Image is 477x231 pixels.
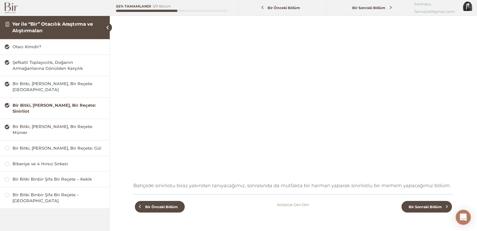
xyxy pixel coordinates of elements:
a: Atölye'ye Geri Dön [277,201,309,208]
a: Bir Önceki Bölüm [240,2,325,14]
a: Bir Bitki, [PERSON_NAME], Bir Reçete: Sinirliot [5,102,105,114]
div: Şefkatli Toplayıcılık, Doğanın Armağanlarına Gönülden Karşılık [13,59,105,71]
a: Otacı Kimdir? [5,44,105,50]
a: Bir Sonraki Bölüm [328,2,413,14]
div: Open Intercom Messenger [456,210,471,225]
a: Bir Bitki, [PERSON_NAME], Bir Reçete: Gül [5,145,105,151]
a: Bir Önceki Bölüm [135,201,185,213]
img: Bir Logo [5,3,18,13]
div: 5/9 Bölüm [153,5,171,8]
a: Bir Bitki Binbir Şifa Bir Reçete – [GEOGRAPHIC_DATA] [5,192,105,204]
a: Bir Bitki, [PERSON_NAME], Bir Reçete: Mürver [5,124,105,136]
div: Bir Bitki, [PERSON_NAME], Bir Reçete: Mürver [13,124,105,136]
div: Bir Bitki Binbir Şifa Bir Reçete – Kekik [13,176,105,182]
span: Merhaba, fatmatila95gmail-com! [415,0,458,15]
span: Bir Önceki Bölüm [264,6,304,10]
a: Yer ile “Bir” Otacılık Araştırma ve Alıştırmaları [12,21,93,33]
div: Bir Bitki, [PERSON_NAME], Bir Reçete: Sinirliot [13,102,105,114]
span: Bir Sonraki Bölüm [349,6,389,10]
div: Bir Bitki, [PERSON_NAME], Bir Reçete: Gül [13,145,105,151]
div: Biberiye ve 4 Hırsız Sirkesi [13,161,105,167]
a: Bir Bitki, [PERSON_NAME], Bir Reçete: [GEOGRAPHIC_DATA] [5,81,105,93]
a: Şefkatli Toplayıcılık, Doğanın Armağanlarına Gönülden Karşılık [5,59,105,71]
span: Bir Önceki Bölüm [141,205,181,209]
p: Bahçede sinirliotu biraz yakından tanıyacağımız, sonrasında da mutfakta bir harman yaparak sinirl... [133,182,453,189]
a: Biberiye ve 4 Hırsız Sirkesi [5,161,105,167]
a: Bir Bitki Binbir Şifa Bir Reçete – Kekik [5,176,105,182]
div: Bir Bitki, [PERSON_NAME], Bir Reçete: [GEOGRAPHIC_DATA] [13,81,105,93]
div: 55% Tamamlandı [116,5,151,8]
div: Bir Bitki Binbir Şifa Bir Reçete – [GEOGRAPHIC_DATA] [13,192,105,204]
a: Bir Sonraki Bölüm [401,201,452,213]
span: Bir Sonraki Bölüm [405,205,445,209]
div: Otacı Kimdir? [13,44,105,50]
